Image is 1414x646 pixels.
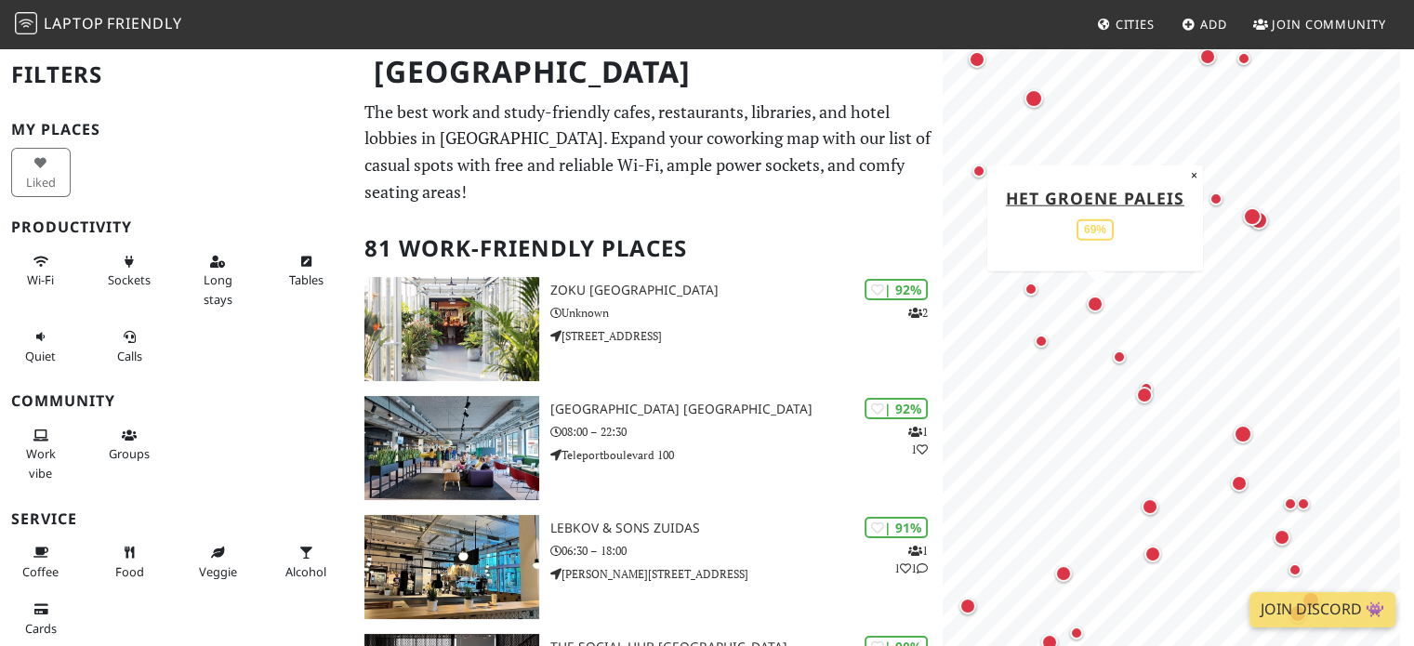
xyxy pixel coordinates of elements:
h3: My Places [11,121,342,138]
h1: [GEOGRAPHIC_DATA] [359,46,939,98]
h3: Service [11,510,342,528]
h3: Lebkov & Sons Zuidas [550,521,944,536]
span: Video/audio calls [117,348,142,364]
p: [PERSON_NAME][STREET_ADDRESS] [550,565,944,583]
div: | 91% [865,517,928,538]
div: Map marker [1020,278,1042,300]
div: Map marker [1239,204,1265,230]
span: Alcohol [285,563,326,580]
h3: Community [11,392,342,410]
span: Friendly [107,13,181,33]
div: Map marker [965,47,989,72]
button: Sockets [99,246,159,296]
span: Work-friendly tables [289,271,324,288]
a: Cities [1090,7,1162,41]
span: Veggie [199,563,237,580]
span: Laptop [44,13,104,33]
button: Cards [11,594,71,643]
div: Map marker [1230,421,1256,447]
div: Map marker [1141,542,1165,566]
div: Map marker [1030,330,1052,352]
span: Food [115,563,144,580]
div: Map marker [1205,188,1227,210]
h3: Zoku [GEOGRAPHIC_DATA] [550,283,944,298]
div: Map marker [1279,493,1302,515]
span: Long stays [204,271,232,307]
span: People working [26,445,56,481]
p: 2 [908,304,928,322]
span: Cities [1116,16,1155,33]
a: Lebkov & Sons Zuidas | 91% 111 Lebkov & Sons Zuidas 06:30 – 18:00 [PERSON_NAME][STREET_ADDRESS] [353,515,943,619]
div: Map marker [956,594,980,618]
div: Map marker [1138,494,1162,519]
button: Long stays [188,246,247,314]
a: Add [1174,7,1235,41]
span: Stable Wi-Fi [27,271,54,288]
div: Map marker [1233,47,1255,70]
button: Work vibe [11,420,71,488]
p: [STREET_ADDRESS] [550,327,944,345]
div: Map marker [1270,525,1294,549]
span: Coffee [22,563,59,580]
h2: 81 Work-Friendly Places [364,220,932,277]
img: LaptopFriendly [15,12,37,34]
span: Credit cards [25,620,57,637]
div: Map marker [1196,45,1220,69]
div: Map marker [1065,622,1088,644]
p: 1 1 1 [894,542,928,577]
h3: Productivity [11,218,342,236]
button: Calls [99,322,159,371]
span: Quiet [25,348,56,364]
button: Close popup [1185,165,1203,185]
div: Map marker [1227,471,1251,495]
p: Teleportboulevard 100 [550,446,944,464]
div: Map marker [1021,86,1047,112]
p: The best work and study-friendly cafes, restaurants, libraries, and hotel lobbies in [GEOGRAPHIC_... [364,99,932,205]
span: Group tables [109,445,150,462]
div: Map marker [1284,559,1306,581]
button: Wi-Fi [11,246,71,296]
button: Groups [99,420,159,469]
div: | 92% [865,398,928,419]
span: Power sockets [108,271,151,288]
div: Map marker [1083,292,1107,316]
a: Het Groene Paleis [1006,186,1184,208]
a: Join Community [1246,7,1394,41]
a: Join Discord 👾 [1249,592,1395,627]
span: Join Community [1272,16,1386,33]
button: Veggie [188,537,247,587]
div: Map marker [1246,207,1272,233]
button: Alcohol [276,537,336,587]
p: 06:30 – 18:00 [550,542,944,560]
button: Quiet [11,322,71,371]
div: Map marker [1298,587,1324,613]
h2: Filters [11,46,342,103]
img: Lebkov & Sons Zuidas [364,515,538,619]
button: Tables [276,246,336,296]
div: 69% [1077,218,1114,240]
div: Map marker [1292,493,1315,515]
div: Map marker [1108,346,1130,368]
h3: [GEOGRAPHIC_DATA] [GEOGRAPHIC_DATA] [550,402,944,417]
span: Add [1200,16,1227,33]
p: 1 1 [908,423,928,458]
p: 08:00 – 22:30 [550,423,944,441]
button: Coffee [11,537,71,587]
div: Map marker [1132,383,1156,407]
div: | 92% [865,279,928,300]
img: Aristo Meeting Center Amsterdam [364,396,538,500]
button: Food [99,537,159,587]
p: Unknown [550,304,944,322]
div: Map marker [968,160,990,182]
div: Map marker [1135,377,1157,400]
div: Map marker [1051,561,1076,586]
img: Zoku Amsterdam [364,277,538,381]
a: LaptopFriendly LaptopFriendly [15,8,182,41]
a: Zoku Amsterdam | 92% 2 Zoku [GEOGRAPHIC_DATA] Unknown [STREET_ADDRESS] [353,277,943,381]
a: Aristo Meeting Center Amsterdam | 92% 11 [GEOGRAPHIC_DATA] [GEOGRAPHIC_DATA] 08:00 – 22:30 Telepo... [353,396,943,500]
